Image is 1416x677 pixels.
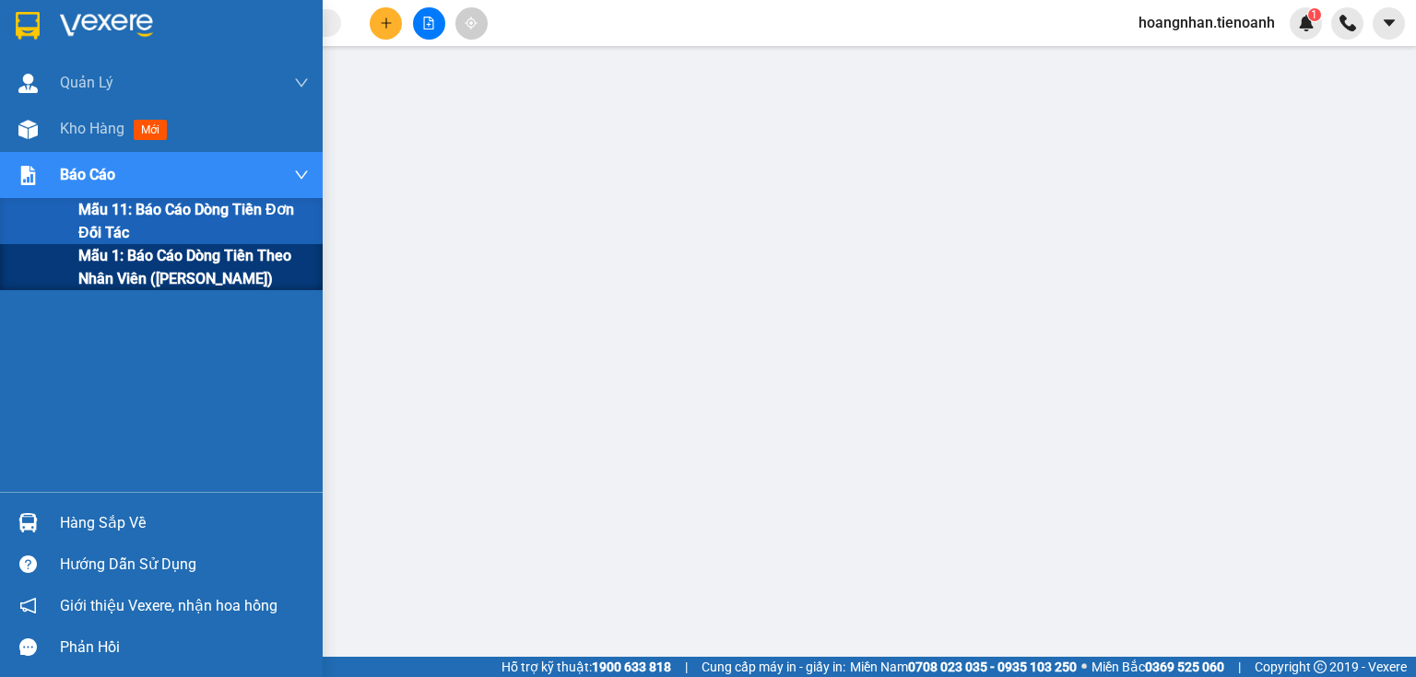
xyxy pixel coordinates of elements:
span: ⚪️ [1081,663,1087,671]
span: 1 [1311,8,1317,21]
span: Mẫu 1: Báo cáo dòng tiền theo nhân viên ([PERSON_NAME]) [78,244,309,290]
button: file-add [413,7,445,40]
span: question-circle [19,555,37,573]
img: solution-icon [18,166,38,185]
span: Kho hàng [60,120,124,137]
span: Miền Nam [850,657,1077,677]
span: aim [465,17,478,29]
span: hoangnhan.tienoanh [1124,11,1290,34]
span: | [1238,657,1241,677]
span: | [685,657,688,677]
img: warehouse-icon [18,74,38,93]
img: warehouse-icon [18,120,38,139]
span: Mẫu 11: Báo cáo dòng tiền đơn đối tác [78,198,309,244]
img: logo-vxr [16,12,40,40]
span: message [19,638,37,656]
span: Hỗ trợ kỹ thuật: [501,657,671,677]
div: Phản hồi [60,634,309,661]
img: phone-icon [1339,15,1356,31]
span: down [294,76,309,90]
span: caret-down [1381,15,1398,31]
span: notification [19,597,37,614]
sup: 1 [1308,8,1321,21]
strong: 1900 633 818 [592,659,671,674]
span: copyright [1314,660,1327,673]
button: plus [370,7,402,40]
img: warehouse-icon [18,513,38,532]
button: aim [455,7,488,40]
div: Hàng sắp về [60,509,309,537]
span: file-add [422,17,435,29]
span: Báo cáo [60,163,115,186]
img: icon-new-feature [1298,15,1315,31]
span: Quản Lý [60,71,113,94]
span: Miền Bắc [1091,657,1224,677]
span: down [294,168,309,182]
span: Cung cấp máy in - giấy in: [702,657,845,677]
span: Giới thiệu Vexere, nhận hoa hồng [60,594,277,617]
span: plus [380,17,393,29]
button: caret-down [1373,7,1405,40]
div: Hướng dẫn sử dụng [60,551,309,578]
strong: 0708 023 035 - 0935 103 250 [908,659,1077,674]
strong: 0369 525 060 [1145,659,1224,674]
span: mới [134,120,167,140]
